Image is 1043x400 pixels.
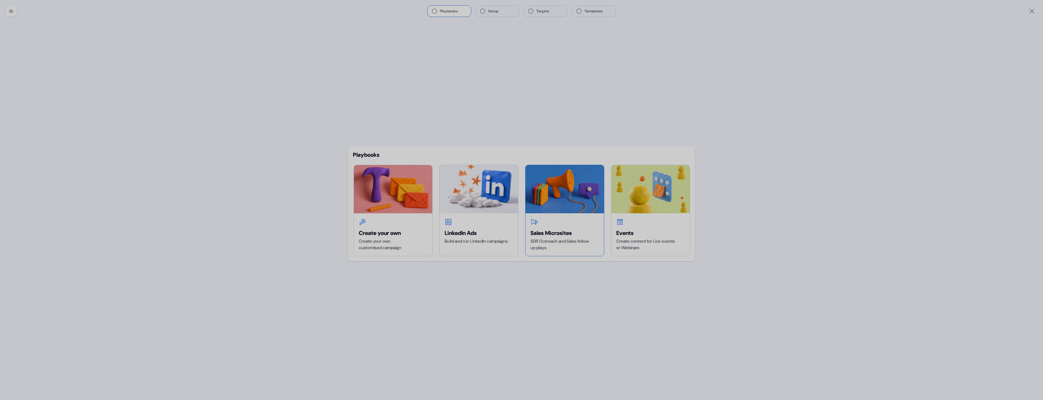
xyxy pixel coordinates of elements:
[526,165,604,213] img: Sales Microsites
[353,151,690,159] div: Playbooks
[1028,7,1036,15] button: Close
[359,229,427,237] div: Create your own
[530,229,599,237] div: Sales Microsites
[476,6,519,17] button: Setup
[428,6,471,17] button: Playbooks
[572,6,615,17] button: Templates
[440,165,518,213] img: LinkedIn Ads
[354,165,432,213] img: Create your own
[530,238,599,251] div: SDR Outreach and Sales follow up plays
[359,238,427,251] div: Create your own customised campaign
[616,229,685,237] div: Events
[445,238,513,245] div: Build and run LinkedIn campaigns
[445,229,513,237] div: LinkedIn Ads
[616,238,685,251] div: Create content for Live events or Webinars
[524,6,567,17] button: Targets
[611,165,690,213] img: Events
